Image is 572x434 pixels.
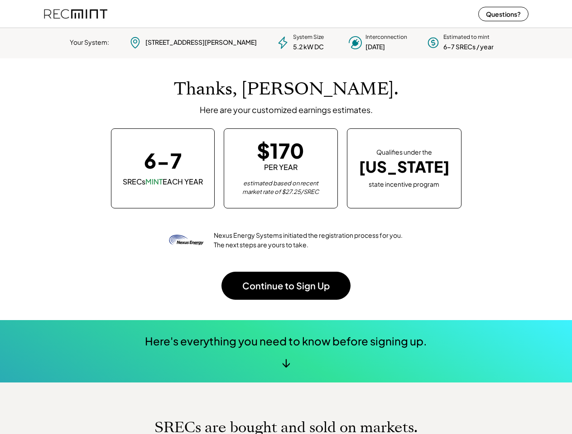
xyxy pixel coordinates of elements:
div: state incentive program [369,179,439,189]
div: Here's everything you need to know before signing up. [145,334,427,349]
button: Continue to Sign Up [221,272,351,300]
div: System Size [293,33,324,41]
div: ↓ [282,355,290,369]
div: Your System: [70,38,109,47]
div: [US_STATE] [359,158,450,176]
div: 6-7 SRECs / year [443,42,494,52]
h1: Thanks, [PERSON_NAME]. [174,79,399,100]
div: estimated based on recent market rate of $27.25/SREC [236,179,326,197]
div: [DATE] [365,42,385,52]
img: recmint-logotype%403x%20%281%29.jpeg [44,2,107,26]
div: $170 [257,140,304,160]
div: Nexus Energy Systems initiated the registration process for you. The next steps are yours to take. [214,231,404,250]
button: Questions? [478,7,529,21]
img: nexus-energy-systems.png [168,222,205,258]
div: Interconnection [365,33,407,41]
div: 5.2 kW DC [293,42,324,52]
div: [STREET_ADDRESS][PERSON_NAME] [145,38,257,47]
div: Estimated to mint [443,33,490,41]
div: 6-7 [144,150,182,170]
div: Qualifies under the [376,148,432,157]
div: SRECs EACH YEAR [123,177,203,187]
div: PER YEAR [264,162,298,172]
div: Here are your customized earnings estimates. [200,104,373,115]
font: MINT [145,177,163,186]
